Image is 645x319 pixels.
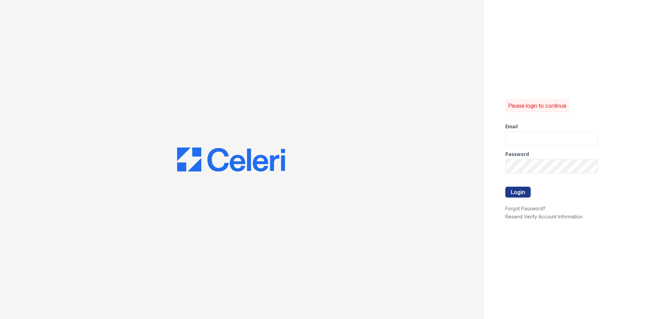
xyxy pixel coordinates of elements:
label: Password [505,151,529,158]
img: CE_Logo_Blue-a8612792a0a2168367f1c8372b55b34899dd931a85d93a1a3d3e32e68fde9ad4.png [177,148,285,172]
button: Login [505,187,531,197]
p: Please login to continue [508,102,566,110]
a: Forgot Password? [505,206,545,211]
label: Email [505,123,518,130]
a: Resend Verify Account Information [505,214,583,219]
